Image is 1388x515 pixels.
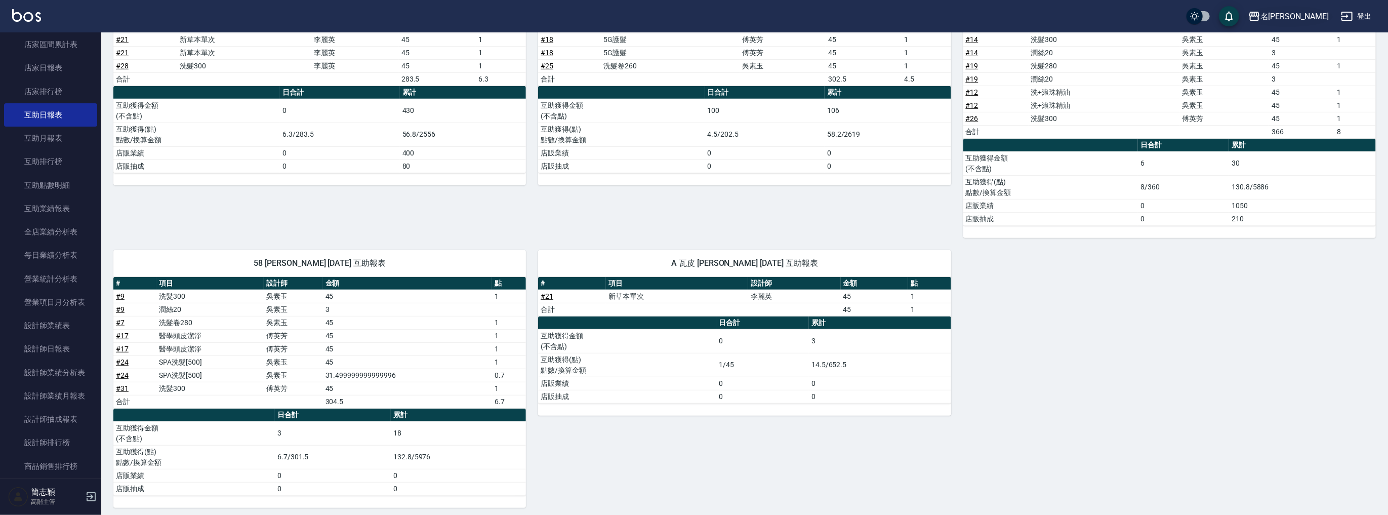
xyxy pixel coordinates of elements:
[1229,212,1376,225] td: 210
[1180,33,1270,46] td: 吳素玉
[826,59,902,72] td: 45
[1138,199,1229,212] td: 0
[264,329,322,342] td: 傅英芳
[311,33,398,46] td: 李麗英
[391,409,526,422] th: 累計
[156,277,264,290] th: 項目
[4,478,97,501] a: 商品消耗明細
[1029,46,1180,59] td: 潤絲20
[323,382,493,395] td: 45
[399,72,476,86] td: 283.5
[113,277,526,409] table: a dense table
[716,316,809,330] th: 日合計
[538,377,716,390] td: 店販業績
[264,369,322,382] td: 吳素玉
[116,358,129,366] a: #24
[4,80,97,103] a: 店家排行榜
[1334,86,1376,99] td: 1
[825,160,951,173] td: 0
[113,421,275,445] td: 互助獲得金額 (不含點)
[1138,212,1229,225] td: 0
[1029,99,1180,112] td: 洗+滾珠精油
[809,353,951,377] td: 14.5/652.5
[1229,199,1376,212] td: 1050
[492,395,526,408] td: 6.7
[1180,59,1270,72] td: 吳素玉
[113,395,156,408] td: 合計
[4,337,97,361] a: 設計師日報表
[841,303,909,316] td: 45
[1269,99,1334,112] td: 45
[1269,46,1334,59] td: 3
[113,277,156,290] th: #
[1180,112,1270,125] td: 傅英芳
[275,482,391,495] td: 0
[1180,86,1270,99] td: 吳素玉
[4,197,97,220] a: 互助業績報表
[1029,59,1180,72] td: 洗髮280
[4,267,97,291] a: 營業統計分析表
[323,303,493,316] td: 3
[113,72,177,86] td: 合計
[966,75,978,83] a: #19
[400,160,526,173] td: 80
[116,384,129,392] a: #31
[156,303,264,316] td: 潤絲20
[264,382,322,395] td: 傅英芳
[323,355,493,369] td: 45
[1180,99,1270,112] td: 吳素玉
[8,487,28,507] img: Person
[264,303,322,316] td: 吳素玉
[280,99,399,123] td: 0
[4,291,97,314] a: 營業項目月分析表
[825,99,951,123] td: 106
[113,469,275,482] td: 店販業績
[492,290,526,303] td: 1
[4,384,97,408] a: 設計師業績月報表
[113,99,280,123] td: 互助獲得金額 (不含點)
[748,277,841,290] th: 設計師
[4,127,97,150] a: 互助月報表
[963,212,1138,225] td: 店販抽成
[1334,112,1376,125] td: 1
[113,482,275,495] td: 店販抽成
[1260,10,1329,23] div: 名[PERSON_NAME]
[156,342,264,355] td: 醫學頭皮潔淨
[606,290,748,303] td: 新草本單次
[966,101,978,109] a: #12
[4,220,97,244] a: 全店業績分析表
[275,409,391,422] th: 日合計
[705,86,825,99] th: 日合計
[716,377,809,390] td: 0
[116,292,125,300] a: #9
[280,123,399,146] td: 6.3/283.5
[966,88,978,96] a: #12
[264,342,322,355] td: 傅英芳
[963,139,1376,226] table: a dense table
[538,72,601,86] td: 合計
[541,292,553,300] a: #21
[492,329,526,342] td: 1
[1219,6,1239,26] button: save
[908,303,951,316] td: 1
[391,482,526,495] td: 0
[116,305,125,313] a: #9
[826,33,902,46] td: 45
[1334,125,1376,138] td: 8
[538,86,951,173] table: a dense table
[275,445,391,469] td: 6.7/301.5
[716,390,809,403] td: 0
[1269,86,1334,99] td: 45
[550,258,938,268] span: A 瓦皮 [PERSON_NAME] [DATE] 互助報表
[1138,175,1229,199] td: 8/360
[1269,125,1334,138] td: 366
[4,455,97,478] a: 商品銷售排行榜
[902,46,951,59] td: 1
[740,59,826,72] td: 吳素玉
[716,353,809,377] td: 1/45
[177,33,311,46] td: 新草本單次
[538,123,705,146] td: 互助獲得(點) 點數/換算金額
[841,290,909,303] td: 45
[4,431,97,454] a: 設計師排行榜
[264,290,322,303] td: 吳素玉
